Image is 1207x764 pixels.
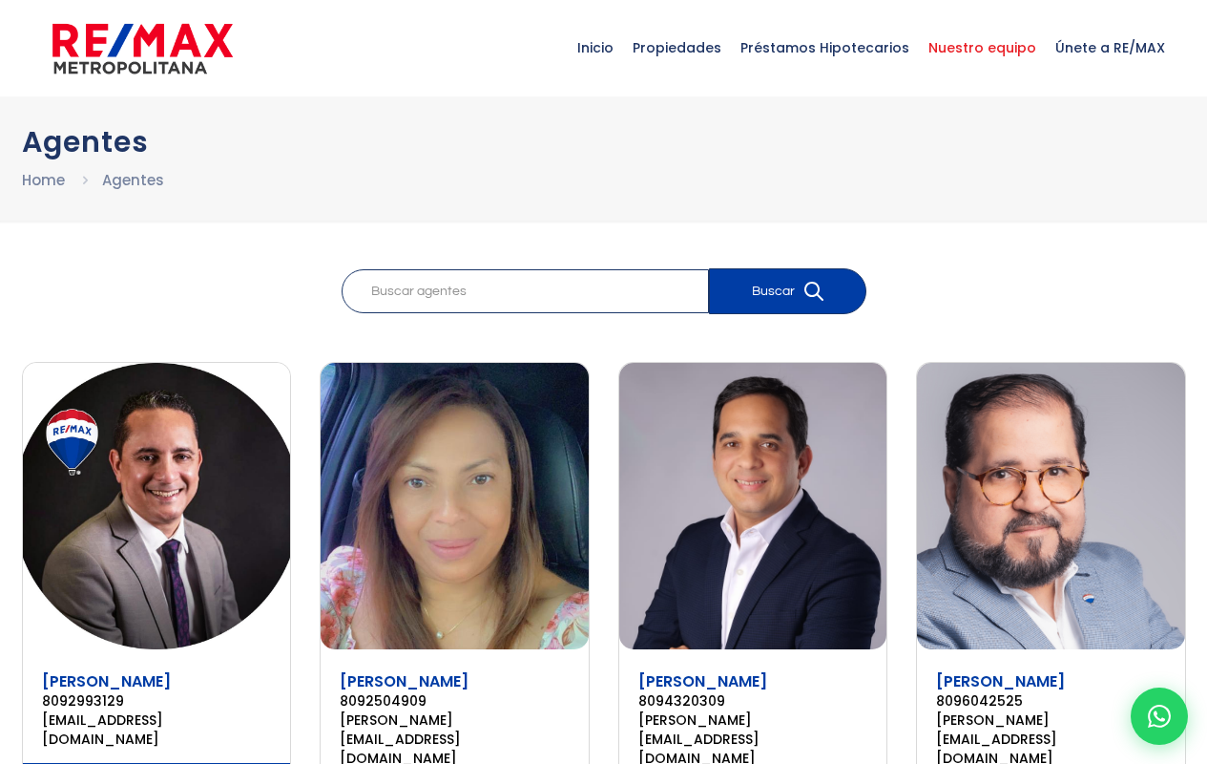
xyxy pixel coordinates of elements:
[102,168,164,192] li: Agentes
[731,19,919,76] span: Préstamos Hipotecarios
[23,363,291,649] img: Abrahan Batista
[42,691,272,711] a: 8092993129
[936,691,1166,711] a: 8096042525
[52,20,233,77] img: remax-metropolitana-logo
[342,269,709,313] input: Buscar agentes
[42,711,272,749] a: [EMAIL_ADDRESS][DOMAIN_NAME]
[638,670,767,692] a: [PERSON_NAME]
[623,19,731,76] span: Propiedades
[22,170,65,190] a: Home
[709,268,866,314] button: Buscar
[919,19,1046,76] span: Nuestro equipo
[340,670,468,692] a: [PERSON_NAME]
[568,19,623,76] span: Inicio
[22,125,1186,159] h1: Agentes
[321,363,589,649] img: Aida Franco
[619,363,887,649] img: Alberto Bogaert
[1046,19,1175,76] span: Únete a RE/MAX
[936,670,1065,692] a: [PERSON_NAME]
[638,691,868,711] a: 8094320309
[340,691,570,711] a: 8092504909
[42,670,171,692] a: [PERSON_NAME]
[917,363,1185,649] img: Alberto Francis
